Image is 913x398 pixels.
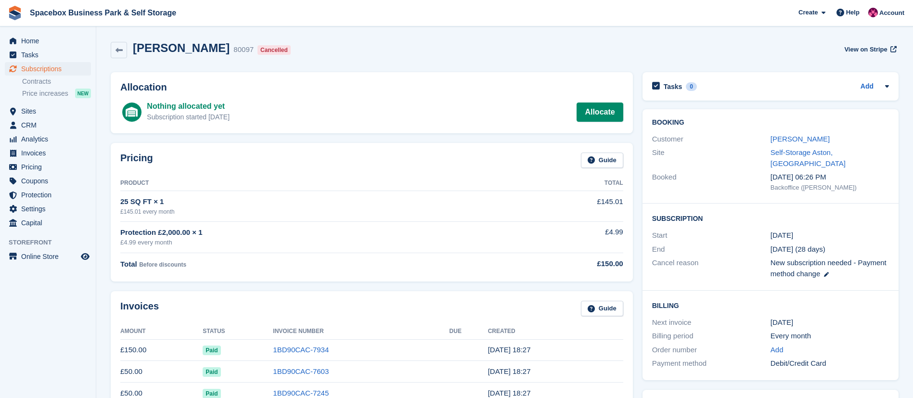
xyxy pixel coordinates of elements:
div: NEW [75,89,91,98]
span: Sites [21,104,79,118]
a: Allocate [577,103,623,122]
div: 0 [686,82,697,91]
img: Avishka Chauhan [868,8,878,17]
th: Due [450,324,488,339]
span: Create [798,8,818,17]
h2: Pricing [120,153,153,168]
span: [DATE] (28 days) [771,245,825,253]
span: Price increases [22,89,68,98]
a: menu [5,48,91,62]
span: Invoices [21,146,79,160]
td: £145.01 [502,191,623,221]
a: menu [5,188,91,202]
a: Self-Storage Aston, [GEOGRAPHIC_DATA] [771,148,846,167]
h2: Tasks [664,82,682,91]
span: Coupons [21,174,79,188]
a: menu [5,146,91,160]
td: £4.99 [502,221,623,253]
th: Status [203,324,273,339]
th: Total [502,176,623,191]
a: 1BD90CAC-7245 [273,389,329,397]
time: 2025-04-01 00:00:00 UTC [771,230,793,241]
img: stora-icon-8386f47178a22dfd0bd8f6a31ec36ba5ce8667c1dd55bd0f319d3a0aa187defe.svg [8,6,22,20]
h2: Booking [652,119,889,127]
a: menu [5,202,91,216]
a: 1BD90CAC-7934 [273,346,329,354]
h2: Subscription [652,213,889,223]
a: Add [861,81,874,92]
a: menu [5,34,91,48]
div: Subscription started [DATE] [147,112,230,122]
span: Paid [203,346,220,355]
span: Home [21,34,79,48]
div: Site [652,147,771,169]
a: menu [5,250,91,263]
time: 2025-10-01 17:27:45 UTC [488,346,531,354]
div: Start [652,230,771,241]
div: Next invoice [652,317,771,328]
span: Total [120,260,137,268]
div: End [652,244,771,255]
a: Spacebox Business Park & Self Storage [26,5,180,21]
a: menu [5,160,91,174]
a: Add [771,345,784,356]
div: Protection £2,000.00 × 1 [120,227,502,238]
a: menu [5,62,91,76]
span: Settings [21,202,79,216]
span: Subscriptions [21,62,79,76]
div: Order number [652,345,771,356]
span: Paid [203,367,220,377]
span: Online Store [21,250,79,263]
a: Contracts [22,77,91,86]
span: Storefront [9,238,96,247]
span: Protection [21,188,79,202]
div: Customer [652,134,771,145]
a: View on Stripe [840,41,899,57]
td: £150.00 [120,339,203,361]
h2: Invoices [120,301,159,317]
time: 2025-08-01 17:27:48 UTC [488,389,531,397]
div: Every month [771,331,889,342]
time: 2025-09-01 17:27:19 UTC [488,367,531,375]
div: Billing period [652,331,771,342]
a: 1BD90CAC-7603 [273,367,329,375]
div: 80097 [233,44,254,55]
a: Preview store [79,251,91,262]
div: Cancelled [257,45,291,55]
span: CRM [21,118,79,132]
td: £50.00 [120,361,203,383]
a: menu [5,104,91,118]
div: [DATE] 06:26 PM [771,172,889,183]
span: Pricing [21,160,79,174]
div: £150.00 [502,258,623,270]
div: [DATE] [771,317,889,328]
a: menu [5,216,91,230]
span: Account [879,8,904,18]
h2: [PERSON_NAME] [133,41,230,54]
span: Before discounts [139,261,186,268]
div: Debit/Credit Card [771,358,889,369]
th: Invoice Number [273,324,449,339]
h2: Allocation [120,82,623,93]
th: Amount [120,324,203,339]
div: Nothing allocated yet [147,101,230,112]
a: [PERSON_NAME] [771,135,830,143]
div: Booked [652,172,771,192]
div: £145.01 every month [120,207,502,216]
span: View on Stripe [844,45,887,54]
a: Guide [581,153,623,168]
span: Capital [21,216,79,230]
div: £4.99 every month [120,238,502,247]
a: menu [5,132,91,146]
span: Analytics [21,132,79,146]
a: menu [5,174,91,188]
span: Tasks [21,48,79,62]
div: Cancel reason [652,257,771,279]
th: Product [120,176,502,191]
a: menu [5,118,91,132]
th: Created [488,324,623,339]
a: Guide [581,301,623,317]
div: Backoffice ([PERSON_NAME]) [771,183,889,193]
a: Price increases NEW [22,88,91,99]
div: 25 SQ FT × 1 [120,196,502,207]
